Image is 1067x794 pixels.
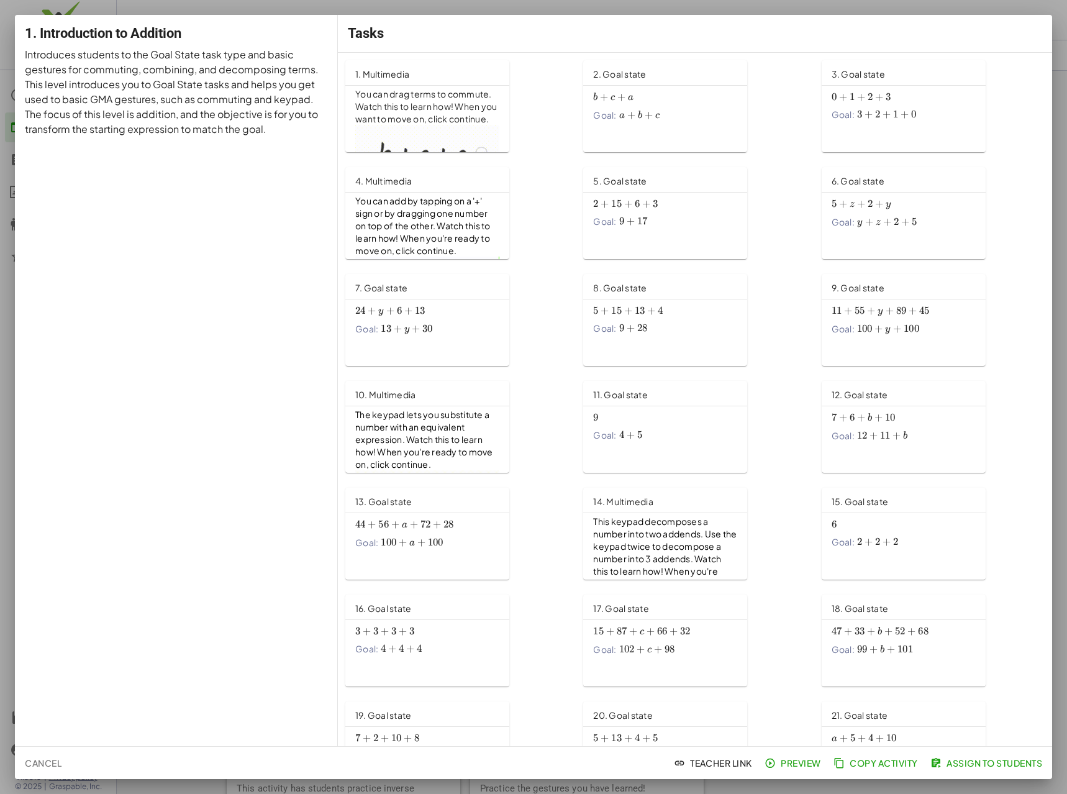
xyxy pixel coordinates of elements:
[894,216,899,228] span: 2
[850,732,855,744] span: 5
[355,125,499,180] img: 56cf5447296759071fcc2ff51039f268eea200ea748524efec10c15285825acf.gif
[885,411,896,424] span: 10
[831,752,923,774] button: Copy Activity
[839,91,847,103] span: +
[832,68,885,80] span: 3. Goal state
[865,108,873,121] span: +
[619,429,624,441] span: 4
[886,304,894,317] span: +
[857,198,865,210] span: +
[593,175,647,186] span: 5. Goal state
[394,322,402,335] span: +
[593,282,647,293] span: 8. Goal state
[875,108,880,121] span: 2
[593,496,653,507] span: 14. Multimedia
[593,68,646,80] span: 2. Goal state
[635,732,640,744] span: 4
[381,625,389,637] span: +
[893,536,898,548] span: 2
[868,732,873,744] span: 4
[867,304,875,317] span: +
[583,274,806,366] a: 8. Goal stateGoal:
[875,198,883,210] span: +
[822,274,1045,366] a: 9. Goal stateGoal:
[414,732,419,744] span: 8
[887,643,895,655] span: +
[417,536,425,549] span: +
[391,625,396,637] span: 3
[611,732,622,744] span: 13
[420,518,431,531] span: 72
[368,304,376,317] span: +
[647,625,655,637] span: +
[355,322,378,335] span: Goal:
[624,198,632,210] span: +
[409,538,415,548] span: a
[433,518,441,531] span: +
[886,91,891,103] span: 3
[892,429,901,442] span: +
[583,701,806,793] a: 20. Goal stateGoal:
[901,216,909,228] span: +
[876,732,884,744] span: +
[593,411,598,424] span: 9
[869,429,878,442] span: +
[355,195,492,256] span: You can add by tapping on a '+' sign or by dragging one number on top of the other. Watch this to...
[876,217,881,227] span: z
[378,306,383,316] span: y
[593,322,616,334] span: Goal:
[355,257,499,304] img: aff921f5a5c5dc62d04d19d3c9154b0c418583d56c2ec9ad8fea87875eb2cccb.gif
[857,429,868,442] span: 12
[875,536,880,548] span: 2
[822,488,1045,580] a: 15. Goal stateGoal:
[886,199,891,209] span: y
[593,643,616,656] span: Goal:
[844,304,852,317] span: +
[868,198,873,210] span: 2
[919,304,930,317] span: 45
[25,25,181,41] span: 1. Introduction to Addition
[665,643,675,655] span: 98
[601,304,609,317] span: +
[901,108,909,121] span: +
[624,732,632,744] span: +
[20,752,66,774] button: Cancel
[600,91,608,103] span: +
[897,643,913,655] span: 101
[629,625,637,637] span: +
[593,215,616,227] span: Goal:
[412,322,420,335] span: +
[918,625,929,637] span: 68
[850,411,855,424] span: 6
[832,389,888,400] span: 12. Goal state
[593,516,738,588] span: This keypad decomposes a number into two addends. Use the keypad twice to decompose a number into...
[617,625,627,637] span: 87
[657,625,668,637] span: 66
[388,642,396,655] span: +
[624,304,632,317] span: +
[832,198,837,210] span: 5
[378,518,389,531] span: 56
[822,167,1045,259] a: 6. Goal stateGoal:
[593,625,604,637] span: 15
[627,215,635,227] span: +
[345,60,568,152] a: 1. MultimediaYou can drag terms to commute. Watch this to learn how! When you want to move on, cl...
[857,322,873,335] span: 100
[840,732,848,744] span: +
[680,625,691,637] span: 32
[874,322,883,335] span: +
[836,757,918,769] span: Copy Activity
[619,643,635,655] span: 102
[884,625,892,637] span: +
[415,304,425,317] span: 13
[345,167,568,259] a: 4. MultimediaYou can add by tapping on a '+' sign or by dragging one number on top of the other. ...
[345,274,568,366] a: 7. Goal stateGoal:
[832,216,855,229] span: Goal:
[655,111,660,121] span: c
[670,625,678,637] span: +
[653,732,658,744] span: 5
[857,643,868,655] span: 99
[381,642,386,655] span: 4
[832,643,855,656] span: Goal:
[443,518,454,531] span: 28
